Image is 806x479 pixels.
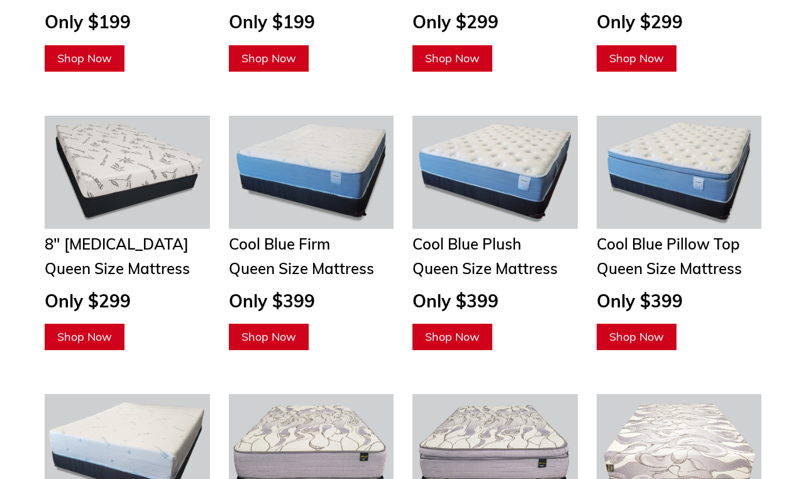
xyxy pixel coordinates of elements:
span: 8" [MEDICAL_DATA] [45,234,189,253]
span: Only $299 [45,290,131,312]
img: Cool Blue Pillow Top Mattress [597,116,762,229]
span: Shop Now [241,51,296,65]
span: Shop Now [425,329,480,344]
span: Shop Now [57,329,112,344]
span: Only $399 [597,290,683,312]
span: Cool Blue Plush [412,234,521,253]
a: Shop Now [229,45,309,72]
a: Shop Now [412,45,492,72]
span: Queen Size Mattress [597,259,742,278]
img: Cool Blue Plush Mattress [412,116,578,229]
img: Cool Blue Firm Mattress [229,116,394,229]
span: Queen Size Mattress [412,259,558,278]
span: Cool Blue Firm [229,234,330,253]
a: Shop Now [597,324,676,350]
a: Shop Now [597,45,676,72]
img: Bamboo 8 [45,116,210,229]
span: Only $299 [412,11,499,33]
span: Queen Size Mattress [229,259,374,278]
span: Cool Blue Pillow Top [597,234,740,253]
span: Shop Now [609,329,664,344]
span: Shop Now [57,51,112,65]
span: Only $199 [229,11,315,33]
span: Only $399 [229,290,315,312]
span: Only $399 [412,290,499,312]
span: Shop Now [425,51,480,65]
span: Only $299 [597,11,683,33]
span: Shop Now [609,51,664,65]
a: Shop Now [45,45,124,72]
span: Only $199 [45,11,131,33]
span: Queen Size Mattress [45,259,190,278]
a: Shop Now [229,324,309,350]
span: Shop Now [241,329,296,344]
a: Shop Now [412,324,492,350]
a: Shop Now [45,324,124,350]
